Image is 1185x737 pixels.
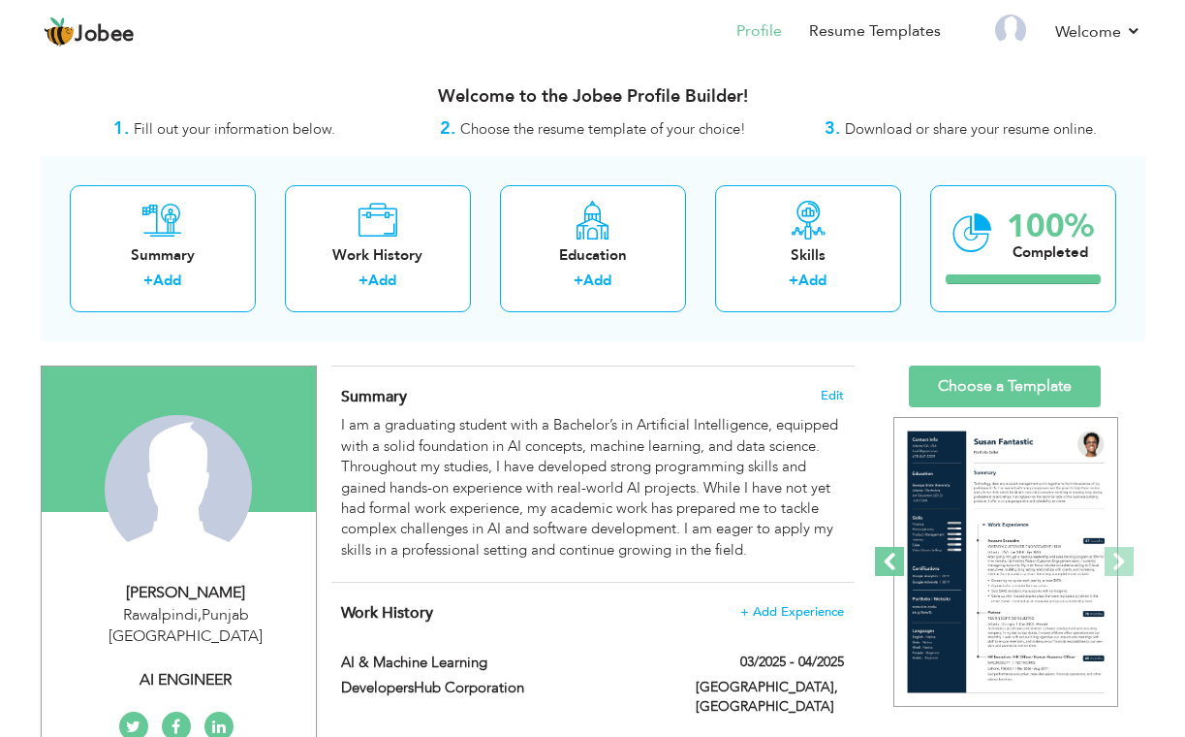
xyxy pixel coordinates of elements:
div: AI ENGINEER [56,669,316,691]
strong: 1. [113,116,129,141]
span: + Add Experience [740,605,844,619]
div: [PERSON_NAME] [56,582,316,604]
label: [GEOGRAPHIC_DATA], [GEOGRAPHIC_DATA] [696,678,844,717]
label: + [574,271,583,291]
div: Completed [1007,242,1094,263]
span: , [198,604,202,625]
label: 03/2025 - 04/2025 [740,653,844,672]
span: Fill out your information below. [134,119,335,139]
strong: 2. [440,116,455,141]
h4: Adding a summary is a quick and easy way to highlight your experience and interests. [341,387,843,406]
div: 100% [1007,210,1094,242]
a: Profile [736,20,782,43]
div: Skills [731,245,886,266]
span: Choose the resume template of your choice! [460,119,746,139]
span: Work History [341,602,433,624]
h3: Welcome to the Jobee Profile Builder! [41,87,1145,107]
span: Download or share your resume online. [845,119,1097,139]
img: jobee.io [44,16,75,48]
span: Edit [821,389,844,402]
a: Add [368,271,396,290]
label: AI & Machine Learning [341,653,667,673]
label: + [789,271,798,291]
a: Add [798,271,826,290]
img: Profile Img [995,15,1026,46]
div: Work History [300,245,455,266]
label: DevelopersHub Corporation [341,678,667,698]
label: + [143,271,153,291]
a: Welcome [1055,20,1141,44]
a: Resume Templates [809,20,941,43]
span: Summary [341,386,407,407]
a: Choose a Template [909,366,1101,407]
a: Add [153,271,181,290]
strong: 3. [825,116,840,141]
div: Education [515,245,670,266]
div: Summary [85,245,240,266]
div: I am a graduating student with a Bachelor’s in Artificial Intelligence, equipped with a solid fou... [341,415,843,561]
label: + [359,271,368,291]
a: Jobee [44,16,135,48]
h4: This helps to show the companies you have worked for. [341,603,843,623]
img: MUHAMMAD ALI ZAFAR [105,415,252,562]
span: Jobee [75,24,135,46]
div: Rawalpindi Punjab [GEOGRAPHIC_DATA] [56,604,316,649]
a: Add [583,271,611,290]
